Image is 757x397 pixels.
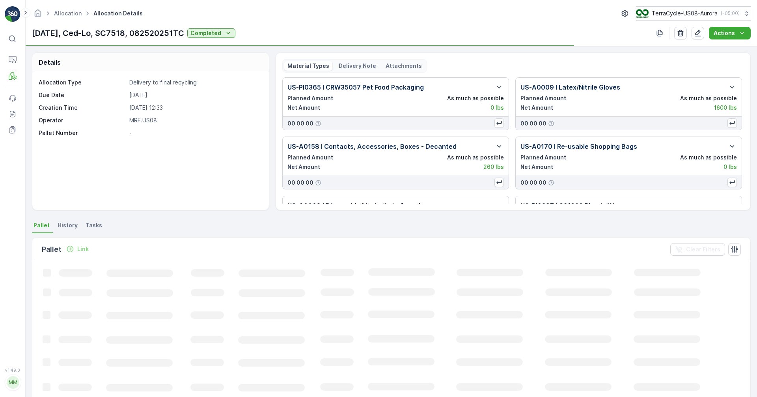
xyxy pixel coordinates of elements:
img: image_ci7OI47.png [636,9,649,18]
p: 00 00 00 [520,120,546,127]
span: Allocation Details [92,9,144,17]
p: US-PI0397 I C31636 Plastic Wrap [520,201,624,210]
p: Planned Amount [520,94,566,102]
a: Allocation [54,10,82,17]
p: Net Amount [520,104,553,112]
p: Details [39,58,61,67]
div: Help Tooltip Icon [548,120,554,127]
div: MM [7,376,19,389]
div: Help Tooltip Icon [315,180,321,186]
img: logo [5,6,21,22]
p: US-A0158 I Contacts, Accessories, Boxes - Decanted [287,142,457,151]
p: As much as possible [680,154,737,161]
p: MRF.US08 [129,116,261,124]
p: 1600 lbs [714,104,737,112]
p: Clear Filters [686,245,720,253]
p: Completed [190,29,221,37]
p: Net Amount [287,163,320,171]
p: 0 lbs [723,163,737,171]
div: Help Tooltip Icon [315,120,321,127]
p: Pallet [42,244,62,255]
button: MM [5,374,21,391]
p: [DATE], Ced-Lo, SC7518, 082520251TC [32,27,184,39]
p: As much as possible [680,94,737,102]
p: TerraCycle-US08-Aurora [652,9,718,17]
p: Net Amount [520,163,553,171]
p: As much as possible [447,154,504,161]
button: Clear Filters [670,243,725,256]
p: 260 lbs [483,163,504,171]
a: Homepage [34,12,42,19]
span: v 1.49.0 [5,368,21,373]
p: US-A0170 I Re-usable Shopping Bags [520,142,637,151]
button: Completed [187,28,235,38]
p: Material Types [287,62,329,70]
p: Planned Amount [520,154,566,161]
p: Planned Amount [287,94,333,102]
p: US-A0008 I Disposable Masks/hair-/beardnets [287,201,434,210]
p: Planned Amount [287,154,333,161]
p: Allocation Type [39,79,126,86]
p: As much as possible [447,94,504,102]
button: TerraCycle-US08-Aurora(-05:00) [636,6,751,21]
p: Delivery to final recycling [129,79,261,86]
p: US-A0009 I Latex/Nitrile Gloves [520,82,620,92]
p: Net Amount [287,104,320,112]
p: Attachments [386,62,422,70]
p: Delivery Note [339,62,376,70]
p: US-PI0365 I CRW35057 Pet Food Packaging [287,82,424,92]
p: [DATE] [129,91,261,99]
p: 0 lbs [490,104,504,112]
p: [DATE] 12:33 [129,104,261,112]
button: Actions [709,27,751,39]
p: - [129,129,261,137]
p: Due Date [39,91,126,99]
p: 00 00 00 [520,179,546,187]
p: 00 00 00 [287,179,313,187]
p: 00 00 00 [287,120,313,127]
div: Help Tooltip Icon [548,180,554,186]
p: Actions [714,29,735,37]
p: Pallet Number [39,129,126,137]
span: History [58,221,78,229]
button: Link [63,244,92,254]
p: ( -05:00 ) [721,10,740,17]
p: Operator [39,116,126,124]
span: Tasks [86,221,102,229]
p: Link [77,245,89,253]
p: Creation Time [39,104,126,112]
span: Pallet [34,221,50,229]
